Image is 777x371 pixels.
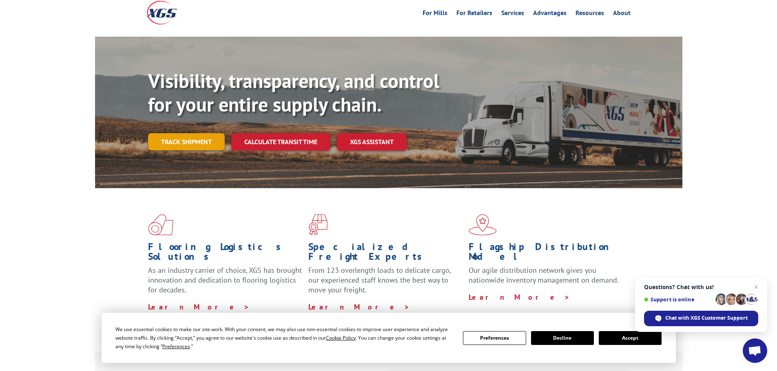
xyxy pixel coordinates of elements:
span: Our agile distribution network gives you nationwide inventory management on demand. [469,266,619,285]
a: Track shipment [148,133,225,150]
h1: Flooring Logistics Solutions [148,242,302,266]
h1: Flagship Distribution Model [469,242,623,266]
a: Calculate transit time [231,133,330,151]
a: XGS ASSISTANT [337,133,407,151]
a: Resources [576,10,604,19]
a: For Mills [423,10,447,19]
div: Open chat [743,338,767,363]
a: Advantages [533,10,567,19]
span: Preferences [162,343,190,350]
a: Learn More > [148,302,250,312]
b: Visibility, transparency, and control for your entire supply chain. [148,68,439,117]
div: Cookie Consent Prompt [102,313,676,363]
div: Chat with XGS Customer Support [644,311,758,326]
div: We use essential cookies to make our site work. With your consent, we may also use non-essential ... [115,325,453,351]
p: From 123 overlength loads to delicate cargo, our experienced staff knows the best way to move you... [308,266,463,302]
span: Chat with XGS Customer Support [665,314,748,322]
span: Cookie Policy [326,334,356,341]
a: For Retailers [456,10,492,19]
a: Learn More > [469,292,570,302]
img: xgs-icon-flagship-distribution-model-red [469,214,497,235]
h1: Specialized Freight Experts [308,242,463,266]
a: About [613,10,631,19]
img: xgs-icon-focused-on-flooring-red [308,214,328,235]
a: Services [501,10,524,19]
img: xgs-icon-total-supply-chain-intelligence-red [148,214,173,235]
span: Questions? Chat with us! [644,284,758,290]
button: Decline [531,331,594,345]
span: Close chat [751,282,761,292]
button: Preferences [463,331,526,345]
span: As an industry carrier of choice, XGS has brought innovation and dedication to flooring logistics... [148,266,302,294]
span: Support is online [644,296,713,303]
a: Learn More > [308,302,410,312]
button: Accept [599,331,662,345]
